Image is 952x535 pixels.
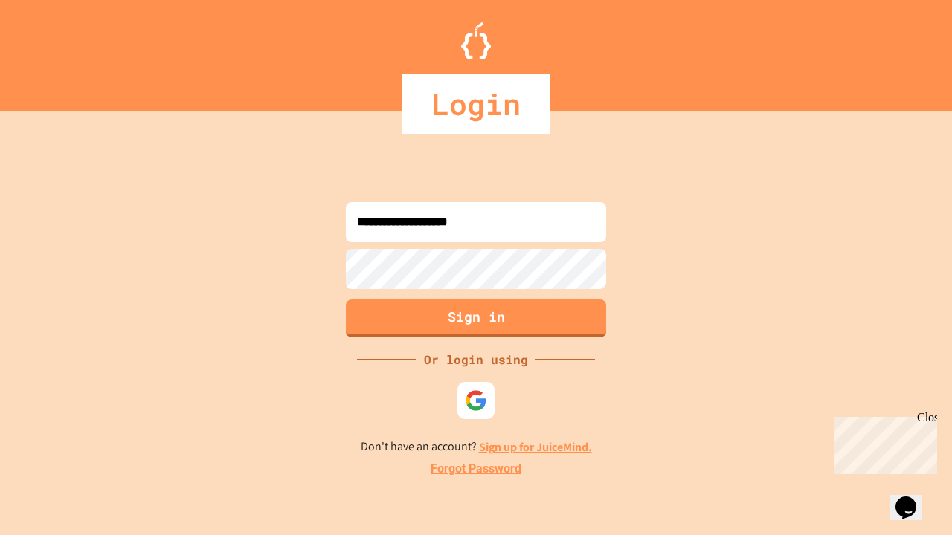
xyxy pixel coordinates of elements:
div: Login [402,74,550,134]
iframe: chat widget [829,411,937,474]
a: Sign up for JuiceMind. [479,439,592,455]
img: google-icon.svg [465,389,487,412]
div: Chat with us now!Close [6,6,103,94]
div: Or login using [416,351,535,369]
a: Forgot Password [431,460,521,478]
iframe: chat widget [890,476,937,520]
img: Logo.svg [461,22,491,59]
p: Don't have an account? [361,438,592,456]
button: Sign in [346,299,606,337]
